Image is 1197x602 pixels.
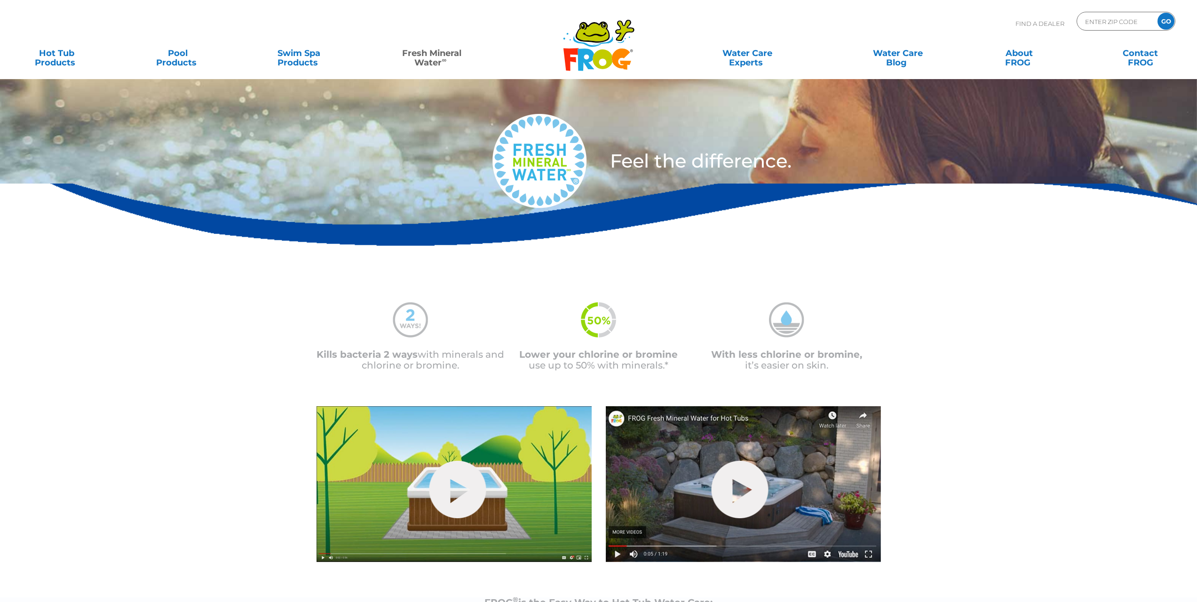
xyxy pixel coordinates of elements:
[131,44,225,63] a: PoolProducts
[9,44,103,63] a: Hot TubProducts
[492,114,587,208] img: fresh-mineral-water-logo-medium
[581,302,616,337] img: fmw-50percent-icon
[317,349,418,360] span: Kills bacteria 2 ways
[610,152,1097,170] h3: Feel the difference.
[373,44,491,63] a: Fresh MineralWater∞
[393,302,428,337] img: mineral-water-2-ways
[1015,12,1064,35] p: Find A Dealer
[1094,44,1188,63] a: ContactFROG
[505,349,693,371] p: use up to 50% with minerals.*
[972,44,1066,63] a: AboutFROG
[317,406,592,562] img: fmw-hot-tub-cover-1
[769,302,804,337] img: mineral-water-less-chlorine
[252,44,346,63] a: Swim SpaProducts
[519,349,678,360] span: Lower your chlorine or bromine
[1084,15,1148,28] input: Zip Code Form
[317,349,505,371] p: with minerals and chlorine or bromine.
[442,56,446,64] sup: ∞
[1157,13,1174,30] input: GO
[851,44,945,63] a: Water CareBlog
[606,406,881,562] img: fmw-hot-tub-cover-2
[671,44,824,63] a: Water CareExperts
[693,349,881,371] p: it’s easier on skin.
[711,349,862,360] span: With less chlorine or bromine,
